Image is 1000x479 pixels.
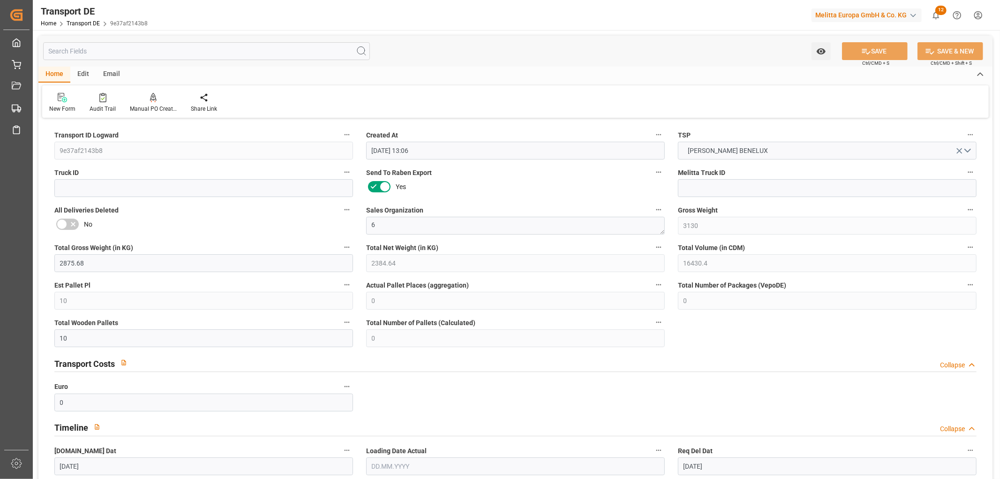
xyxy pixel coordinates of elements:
[130,105,177,113] div: Manual PO Creation
[931,60,972,67] span: Ctrl/CMD + Shift + S
[366,446,427,456] span: Loading Date Actual
[812,8,922,22] div: Melitta Europa GmbH & Co. KG
[341,241,353,253] button: Total Gross Weight (in KG)
[41,4,148,18] div: Transport DE
[54,421,88,434] h2: Timeline
[341,444,353,456] button: [DOMAIN_NAME] Dat
[842,42,908,60] button: SAVE
[366,205,423,215] span: Sales Organization
[925,5,947,26] button: show 12 new notifications
[70,67,96,83] div: Edit
[678,168,725,178] span: Melitta Truck ID
[653,279,665,291] button: Actual Pallet Places (aggregation)
[964,204,977,216] button: Gross Weight
[54,130,119,140] span: Transport ID Logward
[191,105,217,113] div: Share Link
[917,42,983,60] button: SAVE & NEW
[366,243,438,253] span: Total Net Weight (in KG)
[964,129,977,141] button: TSP
[940,424,965,434] div: Collapse
[964,444,977,456] button: Req Del Dat
[366,457,665,475] input: DD.MM.YYYY
[38,67,70,83] div: Home
[49,105,75,113] div: New Form
[366,281,469,290] span: Actual Pallet Places (aggregation)
[54,243,133,253] span: Total Gross Weight (in KG)
[653,129,665,141] button: Created At
[341,166,353,178] button: Truck ID
[366,318,475,328] span: Total Number of Pallets (Calculated)
[67,20,100,27] a: Transport DE
[964,166,977,178] button: Melitta Truck ID
[115,354,133,372] button: View description
[366,217,665,235] textarea: 6
[54,281,90,290] span: Est Pallet Pl
[341,380,353,393] button: Euro
[96,67,127,83] div: Email
[653,316,665,328] button: Total Number of Pallets (Calculated)
[54,446,116,456] span: [DOMAIN_NAME] Dat
[366,168,432,178] span: Send To Raben Export
[947,5,968,26] button: Help Center
[366,142,665,160] input: DD.MM.YYYY HH:MM
[940,360,965,370] div: Collapse
[88,418,106,436] button: View description
[366,130,398,140] span: Created At
[54,205,119,215] span: All Deliveries Deleted
[964,241,977,253] button: Total Volume (in CDM)
[41,20,56,27] a: Home
[678,205,718,215] span: Gross Weight
[54,318,118,328] span: Total Wooden Pallets
[653,204,665,216] button: Sales Organization
[341,316,353,328] button: Total Wooden Pallets
[935,6,947,15] span: 12
[54,382,68,392] span: Euro
[653,241,665,253] button: Total Net Weight (in KG)
[862,60,889,67] span: Ctrl/CMD + S
[43,42,370,60] input: Search Fields
[54,457,353,475] input: DD.MM.YYYY
[396,182,406,192] span: Yes
[678,142,977,160] button: open menu
[678,457,977,475] input: DD.MM.YYYY
[964,279,977,291] button: Total Number of Packages (VepoDE)
[341,204,353,216] button: All Deliveries Deleted
[653,444,665,456] button: Loading Date Actual
[54,357,115,370] h2: Transport Costs
[341,129,353,141] button: Transport ID Logward
[678,446,713,456] span: Req Del Dat
[90,105,116,113] div: Audit Trail
[684,146,773,156] span: [PERSON_NAME] BENELUX
[678,243,745,253] span: Total Volume (in CDM)
[678,281,786,290] span: Total Number of Packages (VepoDE)
[84,220,92,229] span: No
[653,166,665,178] button: Send To Raben Export
[812,6,925,24] button: Melitta Europa GmbH & Co. KG
[341,279,353,291] button: Est Pallet Pl
[678,130,691,140] span: TSP
[812,42,831,60] button: open menu
[54,168,79,178] span: Truck ID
